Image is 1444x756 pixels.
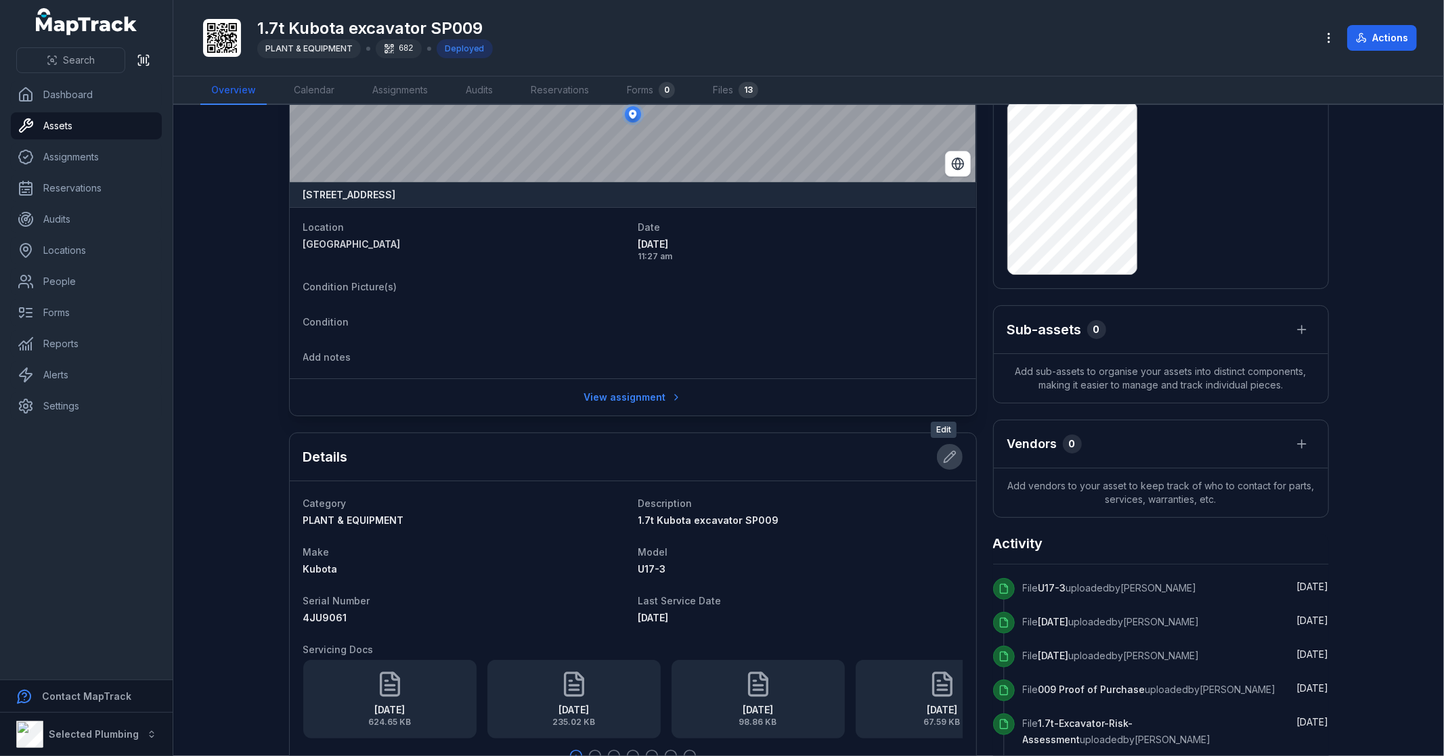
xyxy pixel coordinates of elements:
span: Condition [303,316,349,328]
span: U17-3 [1038,582,1066,594]
span: [DATE] [1297,682,1329,694]
h1: 1.7t Kubota excavator SP009 [257,18,493,39]
span: Category [303,497,347,509]
strong: [STREET_ADDRESS] [303,188,396,202]
span: Kubota [303,563,338,575]
button: Switch to Satellite View [945,151,971,177]
a: Reports [11,330,162,357]
div: Deployed [437,39,493,58]
a: Reservations [11,175,162,202]
span: 67.59 KB [924,717,961,728]
div: 0 [1063,435,1082,453]
span: 624.65 KB [368,717,411,728]
time: 8/19/2025, 10:44:59 AM [1297,648,1329,660]
span: Date [638,221,661,233]
a: Forms0 [616,76,686,105]
span: Add vendors to your asset to keep track of who to contact for parts, services, warranties, etc. [994,468,1328,517]
time: 8/19/2025, 10:44:59 AM [1297,615,1329,626]
time: 8/19/2025, 10:44:59 AM [1297,682,1329,694]
strong: [DATE] [552,703,595,717]
span: [DATE] [638,238,963,251]
h2: Details [303,447,348,466]
span: [DATE] [1297,581,1329,592]
a: Alerts [11,361,162,388]
span: File uploaded by [PERSON_NAME] [1023,717,1211,745]
div: 0 [1087,320,1106,339]
a: Assignments [11,143,162,171]
strong: Contact MapTrack [42,690,131,702]
span: [GEOGRAPHIC_DATA] [303,238,401,250]
span: Add sub-assets to organise your assets into distinct components, making it easier to manage and t... [994,354,1328,403]
button: Actions [1347,25,1417,51]
span: 009 Proof of Purchase [1038,684,1145,695]
strong: [DATE] [924,703,961,717]
h3: Vendors [1007,435,1057,453]
span: 11:27 am [638,251,963,262]
a: MapTrack [36,8,137,35]
a: Dashboard [11,81,162,108]
a: Overview [200,76,267,105]
span: Model [638,546,668,558]
span: Last Service Date [638,595,722,606]
span: 1.7t Kubota excavator SP009 [638,514,779,526]
a: Assignments [362,76,439,105]
h2: Sub-assets [1007,320,1082,339]
a: People [11,268,162,295]
span: [DATE] [1297,615,1329,626]
span: Servicing Docs [303,644,374,655]
span: 1.7t-Excavator-Risk-Assessment [1023,717,1133,745]
h2: Activity [993,534,1043,553]
span: [DATE] [1297,716,1329,728]
button: Search [16,47,125,73]
time: 8/19/2025, 10:44:59 AM [1297,581,1329,592]
span: U17-3 [638,563,666,575]
span: Make [303,546,330,558]
span: File uploaded by [PERSON_NAME] [1023,616,1200,627]
a: Audits [11,206,162,233]
a: Settings [11,393,162,420]
span: PLANT & EQUIPMENT [303,514,404,526]
span: PLANT & EQUIPMENT [265,43,353,53]
span: [DATE] [1038,616,1069,627]
a: Audits [455,76,504,105]
a: View assignment [575,384,691,410]
span: 4JU9061 [303,612,347,623]
span: File uploaded by [PERSON_NAME] [1023,684,1276,695]
span: Description [638,497,693,509]
div: 0 [659,82,675,98]
time: 8/19/2025, 10:44:59 AM [1297,716,1329,728]
span: 98.86 KB [739,717,777,728]
span: Condition Picture(s) [303,281,397,292]
a: Reservations [520,76,600,105]
strong: Selected Plumbing [49,728,139,740]
div: 13 [739,82,758,98]
span: [DATE] [1297,648,1329,660]
span: Edit [931,422,957,438]
span: Location [303,221,345,233]
span: File uploaded by [PERSON_NAME] [1023,582,1197,594]
a: Files13 [702,76,769,105]
canvas: Map [290,47,976,182]
a: [GEOGRAPHIC_DATA] [303,238,628,251]
a: Forms [11,299,162,326]
span: Add notes [303,351,351,363]
a: Locations [11,237,162,264]
strong: [DATE] [368,703,411,717]
a: Calendar [283,76,345,105]
span: File uploaded by [PERSON_NAME] [1023,650,1200,661]
a: Assets [11,112,162,139]
time: 7/29/2025, 11:27:27 AM [638,238,963,262]
time: 6/6/2025, 12:00:00 AM [638,612,669,623]
span: Serial Number [303,595,370,606]
span: [DATE] [1038,650,1069,661]
strong: [DATE] [739,703,777,717]
div: 682 [376,39,422,58]
span: 235.02 KB [552,717,595,728]
span: Search [63,53,95,67]
span: [DATE] [638,612,669,623]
